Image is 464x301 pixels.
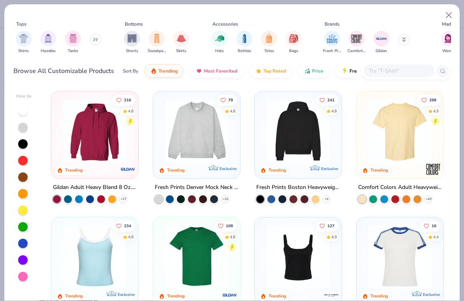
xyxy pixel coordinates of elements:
div: filter for Hats [212,31,227,54]
button: filter button [441,31,457,54]
div: 4.8 [230,108,235,114]
div: Accessories [212,21,238,28]
button: Close [441,8,456,23]
button: filter button [348,31,366,54]
button: Most Favorited [190,64,243,78]
div: filter for Fresh Prints [323,31,341,54]
span: Skirts [176,48,186,54]
div: Sort By [123,67,138,75]
button: filter button [237,31,252,54]
button: Trending [145,64,184,78]
span: Gildan [376,48,387,54]
span: Totes [264,48,274,54]
button: Like [420,220,440,231]
button: filter button [323,31,341,54]
span: 79 [228,98,233,102]
button: filter button [65,31,81,54]
div: filter for Shorts [124,31,140,54]
div: 4.8 [230,234,235,240]
span: Hats [215,48,224,54]
img: Skirts Image [177,34,186,43]
span: Women [442,48,456,54]
span: Price [312,68,323,74]
div: Bottoms [125,21,143,28]
button: Like [214,220,237,231]
button: Like [216,94,237,105]
span: 216 [124,98,131,102]
input: Try "T-Shirt" [368,66,429,75]
span: Fresh Prints Flash [349,68,390,74]
img: e5540c4d-e74a-4e58-9a52-192fe86bec9f [364,225,436,288]
span: Fresh Prints [323,48,341,54]
span: Trending [158,68,178,74]
img: Women Image [445,34,454,43]
span: + 9 [325,196,329,201]
img: Gildan Image [376,33,387,45]
div: Tops [16,21,26,28]
span: 127 [327,224,334,228]
div: filter for Comfort Colors [348,31,366,54]
button: filter button [374,31,389,54]
div: Gildan Adult Heavy Blend 8 Oz. 50/50 Hooded Sweatshirt [53,182,137,192]
span: Bottles [238,48,251,54]
img: Sweatpants Image [152,34,161,43]
img: Shirts Image [19,34,28,43]
span: Bags [289,48,298,54]
div: Comfort Colors Adult Heavyweight T-Shirt [358,182,442,192]
button: Like [112,220,135,231]
button: filter button [212,31,227,54]
div: filter for Women [441,31,457,54]
img: Comfort Colors logo [425,161,441,177]
div: Brands [325,21,340,28]
button: filter button [16,31,32,54]
img: 8af284bf-0d00-45ea-9003-ce4b9a3194ad [263,225,334,288]
img: db319196-8705-402d-8b46-62aaa07ed94f [161,225,232,288]
div: 4.9 [433,108,439,114]
div: filter for Gildan [374,31,389,54]
img: Bottles Image [240,34,249,43]
span: Hoodies [41,48,56,54]
div: 4.4 [433,234,439,240]
div: Fresh Prints Denver Mock Neck Heavyweight Sweatshirt [155,182,239,192]
span: Shirts [18,48,29,54]
button: Fresh Prints Flash [336,64,427,78]
span: 108 [226,224,233,228]
span: 241 [327,98,334,102]
img: Hats Image [215,34,224,43]
span: 16 [432,224,436,228]
span: Shorts [126,48,138,54]
span: 298 [429,98,436,102]
img: trending.gif [150,68,157,74]
img: Gildan logo [120,161,136,177]
span: Comfort Colors [348,48,366,54]
span: Exclusive [321,166,338,171]
span: Exclusive [219,166,236,171]
div: filter for Tanks [65,31,81,54]
button: Like [316,94,338,105]
span: Tanks [68,48,78,54]
img: Comfort Colors Image [351,33,363,45]
span: + 60 [425,196,431,201]
img: most_fav.gif [196,68,202,74]
span: Sweatpants [148,48,166,54]
div: 4.8 [331,108,337,114]
div: Filter By [16,93,32,99]
img: 91acfc32-fd48-4d6b-bdad-a4c1a30ac3fc [263,99,334,163]
div: Fresh Prints Boston Heavyweight Hoodie [256,182,340,192]
div: 4.8 [128,234,133,240]
div: Made For [442,21,462,28]
button: filter button [173,31,189,54]
img: 01756b78-01f6-4cc6-8d8a-3c30c1a0c8ac [59,99,130,163]
img: Bags Image [289,34,298,43]
img: Hoodies Image [44,34,53,43]
div: 4.9 [331,234,337,240]
img: a25d9891-da96-49f3-a35e-76288174bf3a [59,225,130,288]
img: Shorts Image [128,34,137,43]
button: filter button [124,31,140,54]
button: filter button [286,31,302,54]
img: flash.gif [342,68,348,74]
span: Exclusive [118,292,135,297]
button: Like [112,94,135,105]
div: filter for Skirts [173,31,189,54]
button: Top Rated [250,64,292,78]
